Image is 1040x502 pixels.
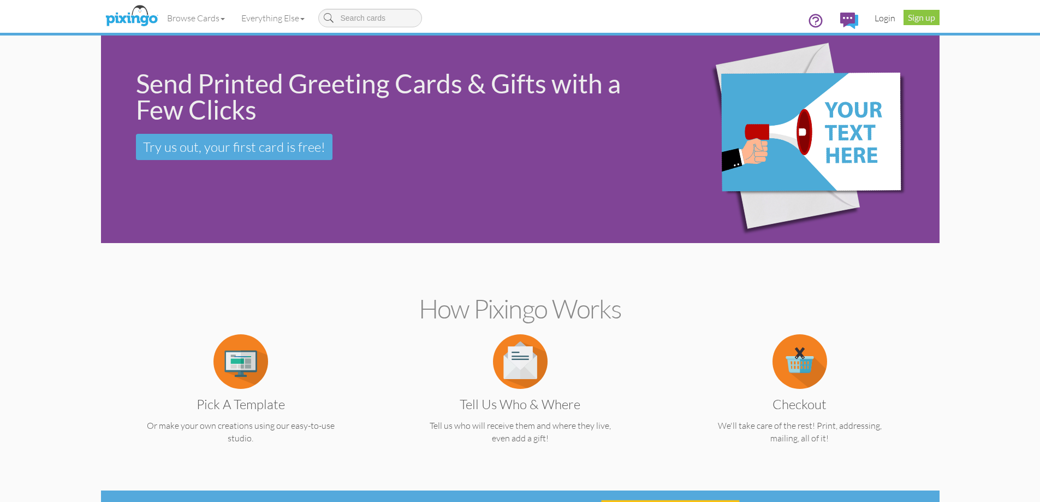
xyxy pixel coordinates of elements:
span: Try us out, your first card is free! [143,139,325,155]
h3: Tell us Who & Where [410,397,631,411]
img: pixingo logo [103,3,161,30]
img: item.alt [213,334,268,389]
img: eb544e90-0942-4412-bfe0-c610d3f4da7c.png [669,20,932,259]
a: Login [866,4,904,32]
a: Sign up [904,10,940,25]
img: comments.svg [840,13,858,29]
iframe: Chat [1039,501,1040,502]
h3: Pick a Template [130,397,351,411]
img: item.alt [493,334,548,389]
img: item.alt [772,334,827,389]
input: Search cards [318,9,422,27]
h2: How Pixingo works [120,294,920,323]
h3: Checkout [690,397,910,411]
p: Or make your own creations using our easy-to-use studio. [122,420,359,445]
p: We'll take care of the rest! Print, addressing, mailing, all of it! [681,420,918,445]
div: Send Printed Greeting Cards & Gifts with a Few Clicks [136,70,651,123]
p: Tell us who will receive them and where they live, even add a gift! [402,420,639,445]
a: Everything Else [233,4,313,32]
a: Pick a Template Or make your own creations using our easy-to-use studio. [122,355,359,445]
a: Browse Cards [159,4,233,32]
a: Tell us Who & Where Tell us who will receive them and where they live, even add a gift! [402,355,639,445]
a: Try us out, your first card is free! [136,134,332,160]
a: Checkout We'll take care of the rest! Print, addressing, mailing, all of it! [681,355,918,445]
